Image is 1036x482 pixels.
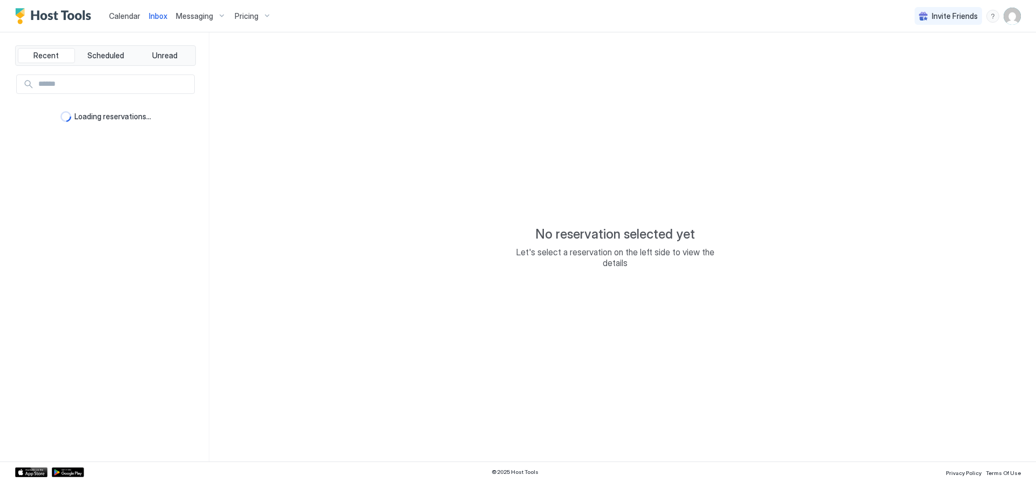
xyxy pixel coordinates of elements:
[15,467,47,477] a: App Store
[18,48,75,63] button: Recent
[87,51,124,60] span: Scheduled
[149,10,167,22] a: Inbox
[109,11,140,21] span: Calendar
[946,466,982,478] a: Privacy Policy
[535,226,695,242] span: No reservation selected yet
[986,470,1021,476] span: Terms Of Use
[176,11,213,21] span: Messaging
[15,8,96,24] a: Host Tools Logo
[507,247,723,268] span: Let's select a reservation on the left side to view the details
[136,48,193,63] button: Unread
[52,467,84,477] a: Google Play Store
[109,10,140,22] a: Calendar
[74,112,151,121] span: Loading reservations...
[986,466,1021,478] a: Terms Of Use
[149,11,167,21] span: Inbox
[946,470,982,476] span: Privacy Policy
[492,469,539,476] span: © 2025 Host Tools
[235,11,258,21] span: Pricing
[15,45,196,66] div: tab-group
[1004,8,1021,25] div: User profile
[932,11,978,21] span: Invite Friends
[34,75,194,93] input: Input Field
[986,10,999,23] div: menu
[77,48,134,63] button: Scheduled
[33,51,59,60] span: Recent
[152,51,178,60] span: Unread
[60,111,71,122] div: loading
